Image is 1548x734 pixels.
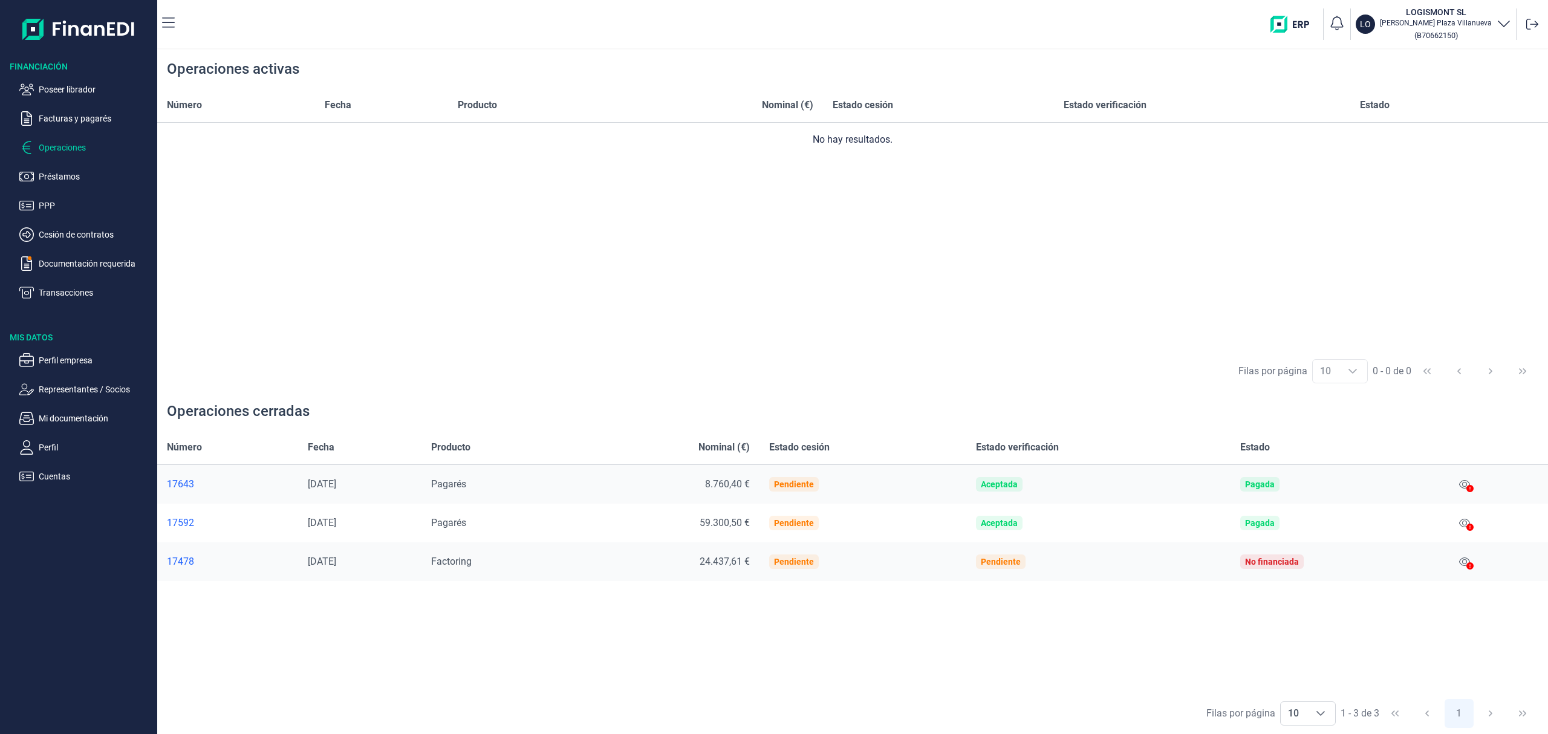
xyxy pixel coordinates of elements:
[1238,364,1307,378] div: Filas por página
[1476,699,1505,728] button: Next Page
[167,478,288,490] a: 17643
[981,479,1018,489] div: Aceptada
[39,469,152,484] p: Cuentas
[833,98,893,112] span: Estado cesión
[1413,357,1442,386] button: First Page
[22,10,135,48] img: Logo de aplicación
[1245,518,1275,528] div: Pagada
[167,556,288,568] a: 17478
[431,478,466,490] span: Pagarés
[1245,479,1275,489] div: Pagada
[1508,357,1537,386] button: Last Page
[1338,360,1367,383] div: Choose
[1360,18,1371,30] p: LO
[19,111,152,126] button: Facturas y pagarés
[1245,557,1299,567] div: No financiada
[308,517,412,529] div: [DATE]
[1476,357,1505,386] button: Next Page
[1445,357,1474,386] button: Previous Page
[1414,31,1458,40] small: Copiar cif
[39,111,152,126] p: Facturas y pagarés
[1381,699,1410,728] button: First Page
[458,98,497,112] span: Producto
[39,353,152,368] p: Perfil empresa
[308,478,412,490] div: [DATE]
[431,556,472,567] span: Factoring
[981,518,1018,528] div: Aceptada
[308,556,412,568] div: [DATE]
[19,82,152,97] button: Poseer librador
[19,285,152,300] button: Transacciones
[167,517,288,529] a: 17592
[1373,366,1411,376] span: 0 - 0 de 0
[39,285,152,300] p: Transacciones
[1341,709,1379,718] span: 1 - 3 de 3
[19,469,152,484] button: Cuentas
[1380,18,1492,28] p: [PERSON_NAME] Plaza Villanueva
[325,98,351,112] span: Fecha
[1445,699,1474,728] button: Page 1
[19,140,152,155] button: Operaciones
[167,59,299,79] div: Operaciones activas
[981,557,1021,567] div: Pendiente
[19,227,152,242] button: Cesión de contratos
[39,382,152,397] p: Representantes / Socios
[39,82,152,97] p: Poseer librador
[19,411,152,426] button: Mi documentación
[774,479,814,489] div: Pendiente
[1240,440,1270,455] span: Estado
[705,478,750,490] span: 8.760,40 €
[19,169,152,184] button: Préstamos
[976,440,1059,455] span: Estado verificación
[698,440,750,455] span: Nominal (€)
[19,440,152,455] button: Perfil
[774,557,814,567] div: Pendiente
[431,517,466,528] span: Pagarés
[308,440,334,455] span: Fecha
[39,256,152,271] p: Documentación requerida
[1356,6,1511,42] button: LOLOGISMONT SL[PERSON_NAME] Plaza Villanueva(B70662150)
[1508,699,1537,728] button: Last Page
[1413,699,1442,728] button: Previous Page
[19,198,152,213] button: PPP
[1206,706,1275,721] div: Filas por página
[167,440,202,455] span: Número
[1270,16,1318,33] img: erp
[774,518,814,528] div: Pendiente
[700,556,750,567] span: 24.437,61 €
[431,440,470,455] span: Producto
[769,440,830,455] span: Estado cesión
[1380,6,1492,18] h3: LOGISMONT SL
[39,198,152,213] p: PPP
[1281,702,1306,725] span: 10
[700,517,750,528] span: 59.300,50 €
[19,353,152,368] button: Perfil empresa
[1064,98,1146,112] span: Estado verificación
[167,98,202,112] span: Número
[167,401,310,421] div: Operaciones cerradas
[1306,702,1335,725] div: Choose
[19,256,152,271] button: Documentación requerida
[19,382,152,397] button: Representantes / Socios
[39,440,152,455] p: Perfil
[1360,98,1390,112] span: Estado
[167,132,1538,147] div: No hay resultados.
[762,98,813,112] span: Nominal (€)
[39,140,152,155] p: Operaciones
[39,227,152,242] p: Cesión de contratos
[39,411,152,426] p: Mi documentación
[39,169,152,184] p: Préstamos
